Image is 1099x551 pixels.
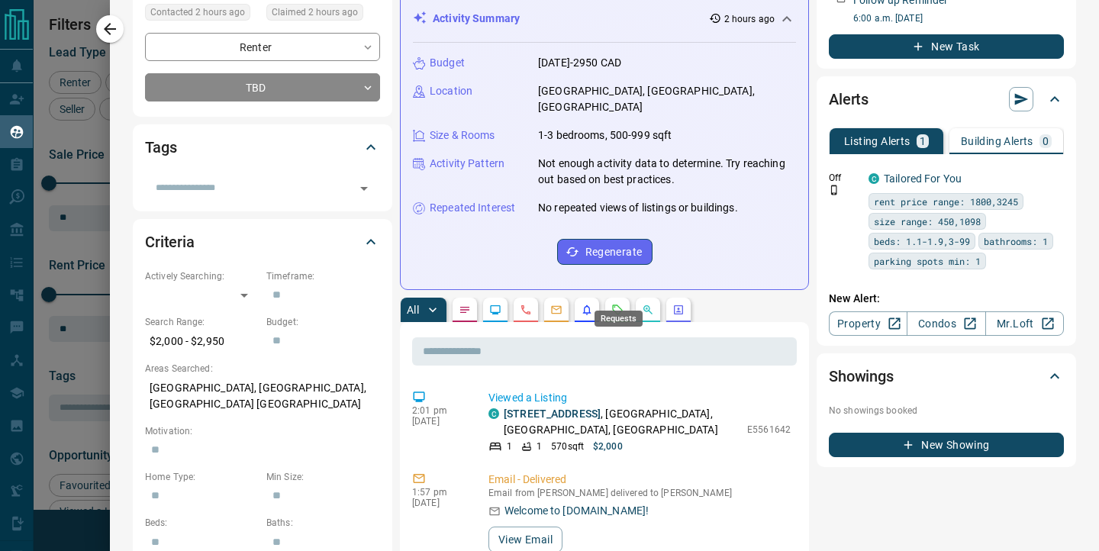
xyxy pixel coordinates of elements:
p: [GEOGRAPHIC_DATA], [GEOGRAPHIC_DATA], [GEOGRAPHIC_DATA] [538,83,796,115]
div: Showings [829,358,1064,395]
a: Mr.Loft [985,311,1064,336]
p: $2,000 [593,440,623,453]
p: 1 [537,440,542,453]
p: 6:00 a.m. [DATE] [853,11,1064,25]
p: All [407,304,419,315]
p: Home Type: [145,470,259,484]
p: 1 [507,440,512,453]
button: New Task [829,34,1064,59]
span: Contacted 2 hours ago [150,5,245,20]
div: Alerts [829,81,1064,118]
p: Email from [PERSON_NAME] delivered to [PERSON_NAME] [488,488,791,498]
div: condos.ca [869,173,879,184]
p: Off [829,171,859,185]
p: Timeframe: [266,269,380,283]
p: $2,000 - $2,950 [145,329,259,354]
p: 0 [1043,136,1049,147]
a: Tailored For You [884,172,962,185]
p: Viewed a Listing [488,390,791,406]
p: Search Range: [145,315,259,329]
div: Requests [595,311,643,327]
a: Property [829,311,907,336]
p: [GEOGRAPHIC_DATA], [GEOGRAPHIC_DATA], [GEOGRAPHIC_DATA] [GEOGRAPHIC_DATA] [145,375,380,417]
svg: Calls [520,304,532,316]
svg: Opportunities [642,304,654,316]
p: 2:01 pm [412,405,466,416]
p: Location [430,83,472,99]
button: New Showing [829,433,1064,457]
p: Actively Searching: [145,269,259,283]
span: bathrooms: 1 [984,234,1048,249]
button: Open [353,178,375,199]
p: Building Alerts [961,136,1033,147]
a: [STREET_ADDRESS] [504,408,601,420]
p: 1-3 bedrooms, 500-999 sqft [538,127,672,143]
svg: Agent Actions [672,304,685,316]
div: Criteria [145,224,380,260]
p: Not enough activity data to determine. Try reaching out based on best practices. [538,156,796,188]
span: rent price range: 1800,3245 [874,194,1018,209]
div: TBD [145,73,380,101]
svg: Push Notification Only [829,185,840,195]
div: Tags [145,129,380,166]
p: 2 hours ago [724,12,775,26]
p: Areas Searched: [145,362,380,375]
button: Regenerate [557,239,653,265]
p: [DATE]-2950 CAD [538,55,621,71]
svg: Listing Alerts [581,304,593,316]
div: Tue Sep 16 2025 [266,4,380,25]
svg: Emails [550,304,562,316]
p: Activity Pattern [430,156,504,172]
p: Beds: [145,516,259,530]
div: Activity Summary2 hours ago [413,5,796,33]
p: , [GEOGRAPHIC_DATA], [GEOGRAPHIC_DATA], [GEOGRAPHIC_DATA] [504,406,740,438]
p: Email - Delivered [488,472,791,488]
p: No repeated views of listings or buildings. [538,200,738,216]
a: Condos [907,311,985,336]
span: parking spots min: 1 [874,253,981,269]
p: Repeated Interest [430,200,515,216]
svg: Lead Browsing Activity [489,304,501,316]
div: Renter [145,33,380,61]
p: 570 sqft [551,440,584,453]
p: Motivation: [145,424,380,438]
p: 1 [920,136,926,147]
p: [DATE] [412,498,466,508]
p: Baths: [266,516,380,530]
p: Size & Rooms [430,127,495,143]
p: Budget: [266,315,380,329]
p: Min Size: [266,470,380,484]
h2: Criteria [145,230,195,254]
p: Welcome to [DOMAIN_NAME]! [504,503,649,519]
div: condos.ca [488,408,499,419]
svg: Notes [459,304,471,316]
h2: Showings [829,364,894,388]
span: Claimed 2 hours ago [272,5,358,20]
p: No showings booked [829,404,1064,417]
p: Budget [430,55,465,71]
div: Tue Sep 16 2025 [145,4,259,25]
p: New Alert: [829,291,1064,307]
h2: Tags [145,135,176,159]
h2: Alerts [829,87,869,111]
p: Listing Alerts [844,136,910,147]
p: [DATE] [412,416,466,427]
span: beds: 1.1-1.9,3-99 [874,234,970,249]
span: size range: 450,1098 [874,214,981,229]
p: 1:57 pm [412,487,466,498]
p: Activity Summary [433,11,520,27]
p: E5561642 [747,423,791,437]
